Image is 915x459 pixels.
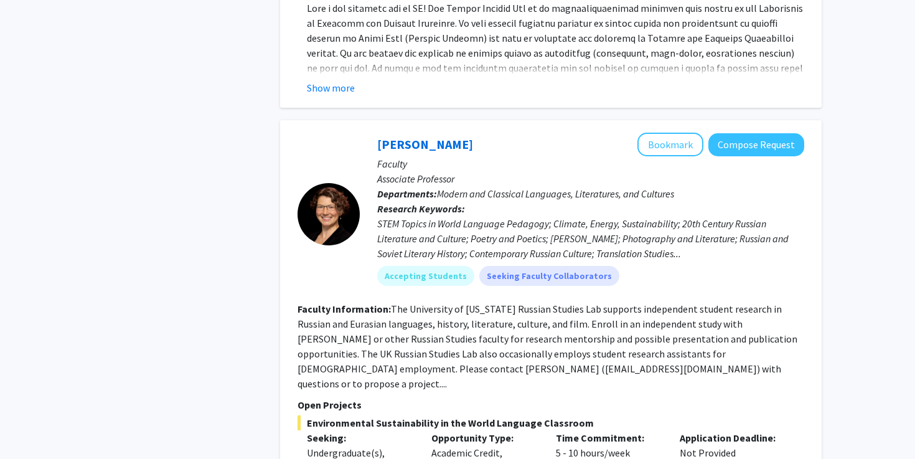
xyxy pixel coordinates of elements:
[9,403,53,450] iframe: Chat
[637,133,703,156] button: Add Molly Blasing to Bookmarks
[298,415,804,430] span: Environmental Sustainability in the World Language Classroom
[377,202,465,215] b: Research Keywords:
[377,266,474,286] mat-chip: Accepting Students
[680,430,786,445] p: Application Deadline:
[307,430,413,445] p: Seeking:
[298,303,391,315] b: Faculty Information:
[479,266,619,286] mat-chip: Seeking Faculty Collaborators
[556,430,662,445] p: Time Commitment:
[298,303,797,390] fg-read-more: The University of [US_STATE] Russian Studies Lab supports independent student research in Russian...
[377,136,473,152] a: [PERSON_NAME]
[377,171,804,186] p: Associate Professor
[431,430,537,445] p: Opportunity Type:
[377,216,804,261] div: STEM Topics in World Language Pedagogy; Climate, Energy, Sustainability; 20th Century Russian Lit...
[377,187,437,200] b: Departments:
[298,397,804,412] p: Open Projects
[307,1,804,150] p: Lore i dol sitametc adi el SE! Doe Tempor Incidid Utl et do magnaaliquaenimad minimven quis nostr...
[708,133,804,156] button: Compose Request to Molly Blasing
[307,80,355,95] button: Show more
[437,187,674,200] span: Modern and Classical Languages, Literatures, and Cultures
[377,156,804,171] p: Faculty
